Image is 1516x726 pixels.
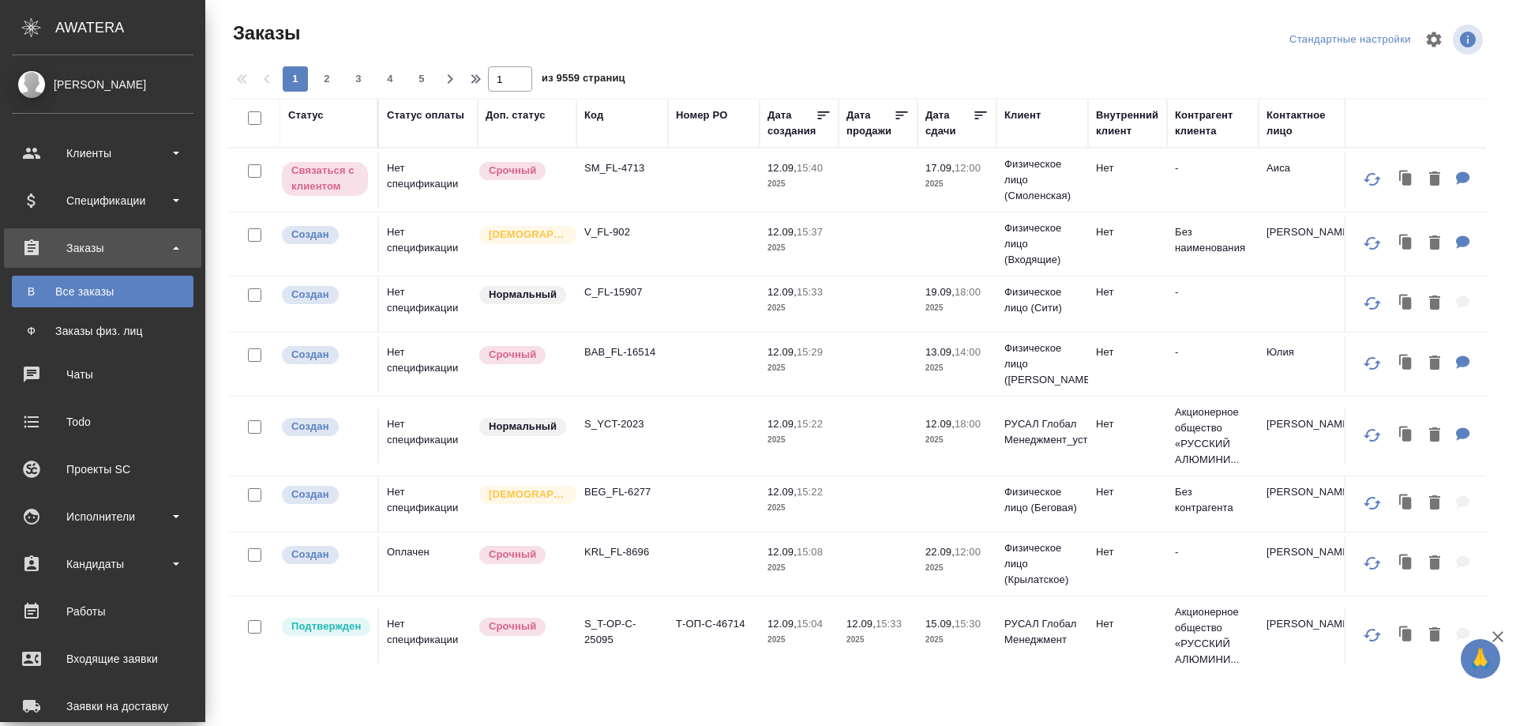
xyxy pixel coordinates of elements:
[767,176,831,192] p: 2025
[1391,288,1421,320] button: Клонировать
[489,163,536,179] p: Срочный
[767,418,797,430] p: 12.09,
[846,618,876,630] p: 12.09,
[346,71,371,87] span: 3
[1391,348,1421,380] button: Клонировать
[280,544,370,566] div: Выставляется автоматически при создании заказа
[1353,160,1391,198] button: Обновить
[1096,160,1159,176] p: Нет
[314,66,340,92] button: 2
[797,226,823,238] p: 15:37
[1004,540,1080,588] p: Физическое лицо (Крылатское)
[797,286,823,298] p: 15:33
[12,410,193,434] div: Todo
[925,176,989,192] p: 2025
[478,616,568,638] div: Выставляется автоматически, если на указанный объем услуг необходимо больше времени в стандартном...
[1175,604,1251,668] p: Акционерное общество «РУССКИЙ АЛЮМИНИ...
[767,346,797,358] p: 12.09,
[1096,284,1159,300] p: Нет
[767,286,797,298] p: 12.09,
[767,360,831,376] p: 2025
[584,284,660,300] p: C_FL-15907
[1353,484,1391,522] button: Обновить
[280,416,370,438] div: Выставляется автоматически при создании заказа
[925,286,955,298] p: 19.09,
[925,107,973,139] div: Дата сдачи
[955,162,981,174] p: 12:00
[1175,284,1251,300] p: -
[676,107,727,123] div: Номер PO
[1461,639,1500,679] button: 🙏
[280,344,370,366] div: Выставляется автоматически при создании заказа
[584,484,660,500] p: BEG_FL-6277
[4,592,201,631] a: Работы
[280,284,370,306] div: Выставляется автоматически при создании заказа
[925,300,989,316] p: 2025
[12,505,193,529] div: Исполнители
[291,347,329,363] p: Создан
[379,216,478,272] td: Нет спецификации
[1259,152,1350,208] td: Аиса
[1004,340,1080,388] p: Физическое лицо ([PERSON_NAME])
[291,163,358,194] p: Связаться с клиентом
[797,418,823,430] p: 15:22
[346,66,371,92] button: 3
[379,152,478,208] td: Нет спецификации
[377,71,403,87] span: 4
[584,416,660,432] p: S_YCT-2023
[925,346,955,358] p: 13.09,
[489,619,536,634] p: Срочный
[387,107,464,123] div: Статус оплаты
[1096,224,1159,240] p: Нет
[955,546,981,558] p: 12:00
[12,76,193,93] div: [PERSON_NAME]
[12,236,193,260] div: Заказы
[767,432,831,448] p: 2025
[955,418,981,430] p: 18:00
[1096,616,1159,632] p: Нет
[1421,228,1448,260] button: Удалить
[55,12,205,43] div: AWATERA
[1259,608,1350,664] td: [PERSON_NAME]
[489,227,568,243] p: [DEMOGRAPHIC_DATA]
[1096,484,1159,500] p: Нет
[1421,619,1448,652] button: Удалить
[4,450,201,489] a: Проекты SC
[1175,224,1251,256] p: Без наименования
[1004,284,1080,316] p: Физическое лицо (Сити)
[1175,544,1251,560] p: -
[12,315,193,347] a: ФЗаказы физ. лиц
[12,552,193,576] div: Кандидаты
[797,546,823,558] p: 15:08
[584,616,660,648] p: S_T-OP-C-25095
[542,69,625,92] span: из 9559 страниц
[1353,224,1391,262] button: Обновить
[925,632,989,648] p: 2025
[1391,228,1421,260] button: Клонировать
[12,363,193,386] div: Чаты
[925,432,989,448] p: 2025
[1353,616,1391,654] button: Обновить
[925,546,955,558] p: 22.09,
[280,484,370,506] div: Выставляется автоматически при создании заказа
[1004,220,1080,268] p: Физическое лицо (Входящие)
[1421,288,1448,320] button: Удалить
[486,107,546,123] div: Доп. статус
[1096,416,1159,432] p: Нет
[379,276,478,332] td: Нет спецификации
[478,160,568,182] div: Выставляется автоматически, если на указанный объем услуг необходимо больше времени в стандартном...
[767,500,831,516] p: 2025
[291,487,329,502] p: Создан
[767,632,831,648] p: 2025
[1259,536,1350,592] td: [PERSON_NAME]
[4,402,201,442] a: Todo
[876,618,902,630] p: 15:33
[1004,484,1080,516] p: Физическое лицо (Беговая)
[767,300,831,316] p: 2025
[767,560,831,576] p: 2025
[584,344,660,360] p: BAB_FL-16514
[1421,164,1448,196] button: Удалить
[1004,156,1080,204] p: Физическое лицо (Смоленская)
[1175,160,1251,176] p: -
[288,107,324,123] div: Статус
